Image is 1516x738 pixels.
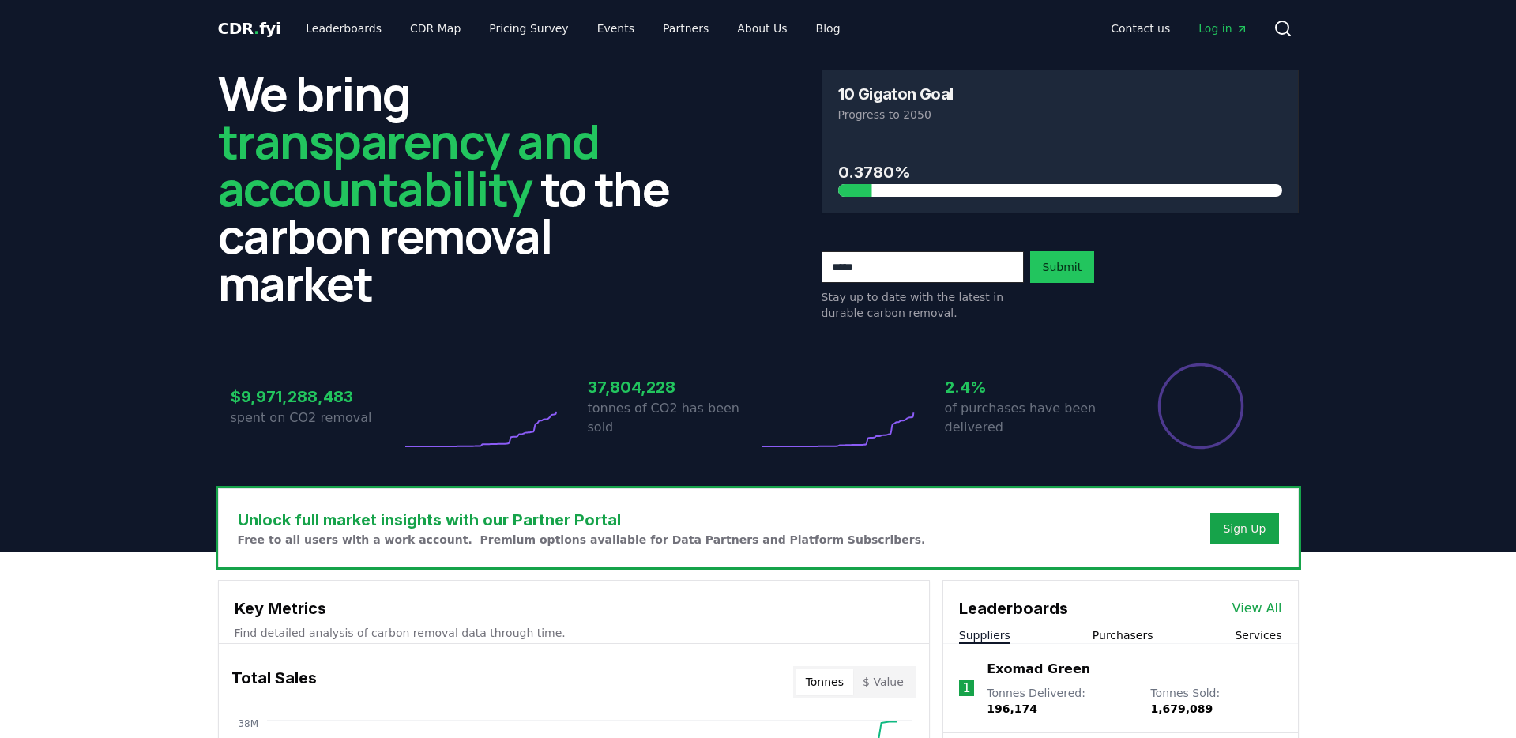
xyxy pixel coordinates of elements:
[231,409,401,427] p: spent on CO2 removal
[1235,627,1281,643] button: Services
[218,70,695,307] h2: We bring to the carbon removal market
[1150,685,1281,717] p: Tonnes Sold :
[987,685,1134,717] p: Tonnes Delivered :
[945,399,1115,437] p: of purchases have been delivered
[987,660,1090,679] a: Exomad Green
[238,718,258,729] tspan: 38M
[1093,627,1153,643] button: Purchasers
[397,14,473,43] a: CDR Map
[838,86,954,102] h3: 10 Gigaton Goal
[238,532,926,548] p: Free to all users with a work account. Premium options available for Data Partners and Platform S...
[959,627,1010,643] button: Suppliers
[1150,702,1213,715] span: 1,679,089
[1232,599,1282,618] a: View All
[218,17,281,40] a: CDR.fyi
[1223,521,1266,537] a: Sign Up
[1198,21,1247,36] span: Log in
[588,399,758,437] p: tonnes of CO2 has been sold
[588,375,758,399] h3: 37,804,228
[853,669,913,695] button: $ Value
[796,669,853,695] button: Tonnes
[822,289,1024,321] p: Stay up to date with the latest in durable carbon removal.
[962,679,970,698] p: 1
[838,160,1282,184] h3: 0.3780%
[1210,513,1278,544] button: Sign Up
[650,14,721,43] a: Partners
[1098,14,1260,43] nav: Main
[987,702,1037,715] span: 196,174
[293,14,852,43] nav: Main
[959,597,1068,620] h3: Leaderboards
[235,625,913,641] p: Find detailed analysis of carbon removal data through time.
[476,14,581,43] a: Pricing Survey
[1186,14,1260,43] a: Log in
[838,107,1282,122] p: Progress to 2050
[235,597,913,620] h3: Key Metrics
[1030,251,1095,283] button: Submit
[724,14,799,43] a: About Us
[803,14,853,43] a: Blog
[1098,14,1183,43] a: Contact us
[945,375,1115,399] h3: 2.4%
[238,508,926,532] h3: Unlock full market insights with our Partner Portal
[218,108,600,220] span: transparency and accountability
[585,14,647,43] a: Events
[231,666,317,698] h3: Total Sales
[218,19,281,38] span: CDR fyi
[254,19,259,38] span: .
[1157,362,1245,450] div: Percentage of sales delivered
[231,385,401,409] h3: $9,971,288,483
[293,14,394,43] a: Leaderboards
